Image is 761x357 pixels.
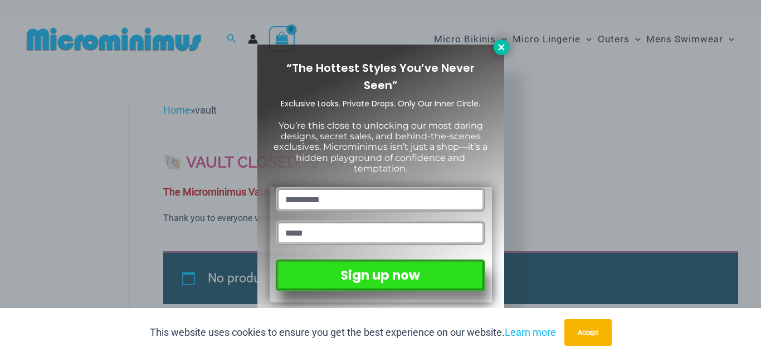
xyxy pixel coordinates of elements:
p: This website uses cookies to ensure you get the best experience on our website. [150,324,556,341]
span: “The Hottest Styles You’ve Never Seen” [286,60,475,93]
button: Close [494,40,509,55]
button: Accept [564,319,612,346]
a: Learn more [505,326,556,338]
span: You’re this close to unlocking our most daring designs, secret sales, and behind-the-scenes exclu... [274,120,487,174]
span: Exclusive Looks. Private Drops. Only Our Inner Circle. [281,98,480,109]
button: Sign up now [276,260,485,291]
